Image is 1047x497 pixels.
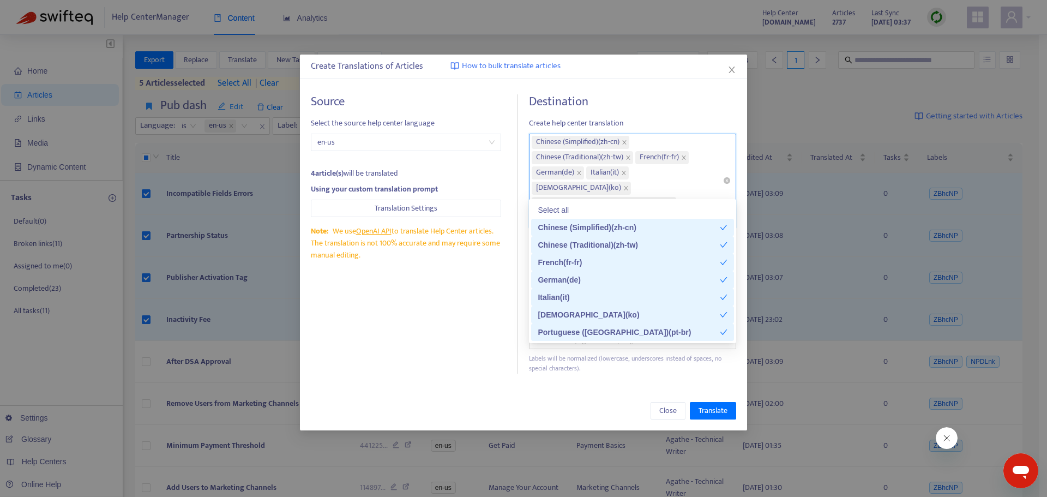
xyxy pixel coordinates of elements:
[651,402,685,420] button: Close
[591,166,619,179] span: Italian ( it )
[538,274,720,286] div: German ( de )
[690,402,736,420] button: Translate
[538,221,720,233] div: Chinese (Simplified) ( zh-cn )
[311,117,501,129] span: Select the source help center language
[536,151,623,164] span: Chinese (Traditional) ( zh-tw )
[720,311,727,319] span: check
[724,177,730,184] span: close-circle
[720,224,727,231] span: check
[536,182,621,195] span: [DEMOGRAPHIC_DATA] ( ko )
[538,204,727,216] div: Select all
[720,294,727,301] span: check
[536,166,574,179] span: German ( de )
[311,200,501,217] button: Translation Settings
[681,155,687,160] span: close
[727,65,736,74] span: close
[462,60,561,73] span: How to bulk translate articles
[538,256,720,268] div: French ( fr-fr )
[623,185,629,191] span: close
[311,225,501,261] div: We use to translate Help Center articles. The translation is not 100% accurate and may require so...
[622,140,627,145] span: close
[7,8,79,16] span: Hi. Need any help?
[529,117,736,129] span: Create help center translation
[720,259,727,266] span: check
[538,326,720,338] div: Portuguese ([GEOGRAPHIC_DATA]) ( pt-br )
[538,309,720,321] div: [DEMOGRAPHIC_DATA] ( ko )
[311,225,328,237] span: Note:
[625,155,631,160] span: close
[529,94,736,109] h4: Destination
[311,183,501,195] div: Using your custom translation prompt
[531,201,734,219] div: Select all
[450,62,459,70] img: image-link
[536,136,619,149] span: Chinese (Simplified) ( zh-cn )
[536,197,666,210] span: Portuguese ([GEOGRAPHIC_DATA]) ( pt-br )
[450,60,561,73] a: How to bulk translate articles
[659,405,677,417] span: Close
[538,291,720,303] div: Italian ( it )
[375,202,437,214] span: Translation Settings
[356,225,392,237] a: OpenAI API
[720,328,727,336] span: check
[311,60,736,73] div: Create Translations of Articles
[311,167,501,179] div: will be translated
[720,241,727,249] span: check
[538,239,720,251] div: Chinese (Traditional) ( zh-tw )
[311,94,501,109] h4: Source
[529,354,736,374] div: Labels will be normalized (lowercase, underscores instead of spaces, no special characters).
[317,134,495,151] span: en-us
[936,427,958,449] iframe: Close message
[699,405,727,417] span: Translate
[621,170,627,176] span: close
[311,167,344,179] strong: 4 article(s)
[640,151,679,164] span: French ( fr-fr )
[1003,453,1038,488] iframe: Button to launch messaging window
[720,276,727,284] span: check
[726,64,738,76] button: Close
[576,170,582,176] span: close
